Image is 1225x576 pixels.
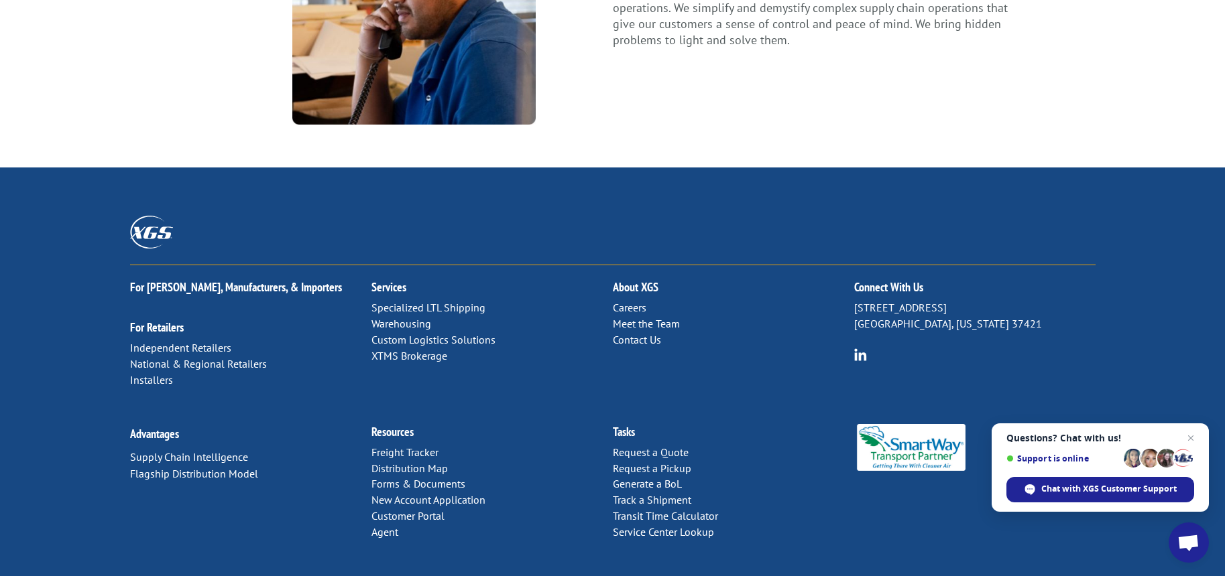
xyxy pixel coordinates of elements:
[371,493,485,506] a: New Account Application
[130,341,231,354] a: Independent Retailers
[371,477,465,490] a: Forms & Documents
[130,450,248,463] a: Supply Chain Intelligence
[371,279,406,295] a: Services
[1183,430,1199,446] span: Close chat
[854,281,1096,300] h2: Connect With Us
[371,509,445,522] a: Customer Portal
[371,424,414,439] a: Resources
[1006,453,1119,463] span: Support is online
[371,317,431,330] a: Warehousing
[130,426,179,441] a: Advantages
[854,424,969,471] img: Smartway_Logo
[1169,522,1209,563] div: Open chat
[1006,477,1194,502] div: Chat with XGS Customer Support
[371,349,447,362] a: XTMS Brokerage
[371,525,398,538] a: Agent
[130,467,258,480] a: Flagship Distribution Model
[130,216,173,248] img: XGS_Logos_ALL_2024_All_White
[371,301,485,314] a: Specialized LTL Shipping
[613,279,658,295] a: About XGS
[130,357,267,370] a: National & Regional Retailers
[1006,433,1194,443] span: Questions? Chat with us!
[130,373,173,386] a: Installers
[854,300,1096,332] p: [STREET_ADDRESS] [GEOGRAPHIC_DATA], [US_STATE] 37421
[613,426,854,445] h2: Tasks
[613,509,718,522] a: Transit Time Calculator
[613,477,682,490] a: Generate a BoL
[854,348,867,361] img: group-6
[613,445,689,459] a: Request a Quote
[613,461,691,475] a: Request a Pickup
[613,317,680,330] a: Meet the Team
[371,461,448,475] a: Distribution Map
[371,333,495,346] a: Custom Logistics Solutions
[130,319,184,335] a: For Retailers
[613,525,714,538] a: Service Center Lookup
[130,279,342,295] a: For [PERSON_NAME], Manufacturers, & Importers
[613,301,646,314] a: Careers
[1041,483,1177,495] span: Chat with XGS Customer Support
[371,445,439,459] a: Freight Tracker
[613,333,661,346] a: Contact Us
[613,493,691,506] a: Track a Shipment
